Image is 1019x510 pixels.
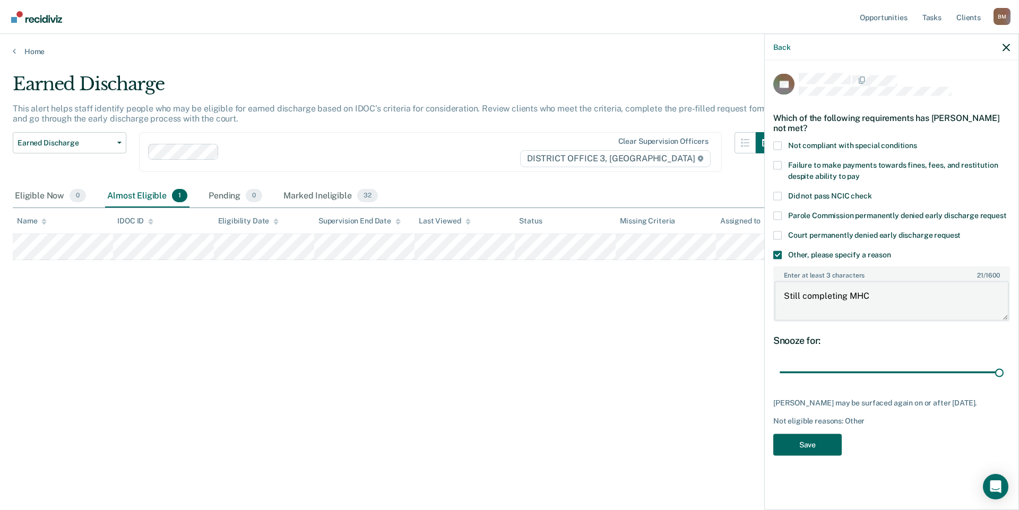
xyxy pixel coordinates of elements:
div: Which of the following requirements has [PERSON_NAME] not met? [773,104,1010,141]
div: Supervision End Date [318,217,401,226]
span: Earned Discharge [18,139,113,148]
span: 21 [977,271,983,279]
button: Save [773,434,842,455]
span: Not compliant with special conditions [788,141,917,149]
span: Failure to make payments towards fines, fees, and restitution despite ability to pay [788,160,998,180]
span: Did not pass NCIC check [788,191,872,200]
textarea: Still completing MHC [774,281,1009,321]
span: 32 [357,189,378,203]
div: Eligibility Date [218,217,279,226]
div: Earned Discharge [13,73,777,103]
a: Home [13,47,1006,56]
span: 0 [246,189,262,203]
div: Almost Eligible [105,185,189,208]
div: Eligible Now [13,185,88,208]
span: Parole Commission permanently denied early discharge request [788,211,1007,219]
span: DISTRICT OFFICE 3, [GEOGRAPHIC_DATA] [520,150,711,167]
label: Enter at least 3 characters [774,267,1009,279]
div: IDOC ID [117,217,153,226]
img: Recidiviz [11,11,62,23]
div: Clear supervision officers [618,137,709,146]
span: / 1600 [977,271,999,279]
div: [PERSON_NAME] may be surfaced again on or after [DATE]. [773,399,1010,408]
span: Court permanently denied early discharge request [788,230,961,239]
span: 1 [172,189,187,203]
span: Other, please specify a reason [788,250,891,258]
div: Not eligible reasons: Other [773,416,1010,425]
div: Marked Ineligible [281,185,379,208]
div: Open Intercom Messenger [983,474,1008,499]
div: Last Viewed [419,217,470,226]
div: Missing Criteria [620,217,676,226]
div: Assigned to [720,217,770,226]
div: Name [17,217,47,226]
div: Snooze for: [773,334,1010,346]
div: B M [994,8,1011,25]
button: Profile dropdown button [994,8,1011,25]
span: 0 [70,189,86,203]
p: This alert helps staff identify people who may be eligible for earned discharge based on IDOC’s c... [13,103,769,124]
button: Back [773,42,790,51]
div: Status [519,217,542,226]
div: Pending [206,185,264,208]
